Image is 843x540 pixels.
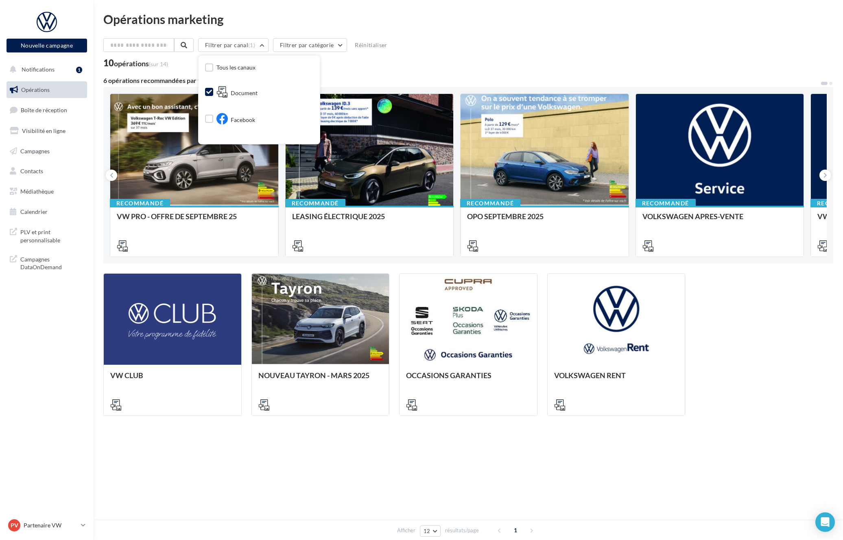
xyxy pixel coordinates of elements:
[20,168,43,174] span: Contacts
[103,59,168,67] div: 10
[22,66,55,73] span: Notifications
[103,13,833,25] div: Opérations marketing
[231,116,255,124] span: Facebook
[445,527,479,534] span: résultats/page
[11,521,18,529] span: PV
[636,199,696,208] div: Recommandé
[5,183,89,200] a: Médiathèque
[5,61,85,78] button: Notifications 1
[24,521,78,529] p: Partenaire VW
[815,512,835,532] div: Open Intercom Messenger
[5,143,89,160] a: Campagnes
[114,60,168,67] div: opérations
[406,371,531,388] div: OCCASIONS GARANTIES
[352,40,391,50] button: Réinitialiser
[285,199,345,208] div: Recommandé
[21,86,50,93] span: Opérations
[5,122,89,139] a: Visibilité en ligne
[5,81,89,98] a: Opérations
[231,89,258,97] span: Document
[7,518,87,533] a: PV Partenaire VW
[110,199,170,208] div: Recommandé
[5,203,89,220] a: Calendrier
[103,77,820,84] div: 6 opérations recommandées par votre enseigne
[21,107,67,113] span: Boîte de réception
[467,212,622,229] div: OPO SEPTEMBRE 2025
[460,199,520,208] div: Recommandé
[420,525,441,537] button: 12
[554,371,679,388] div: VOLKSWAGEN RENT
[20,254,84,271] span: Campagnes DataOnDemand
[149,61,168,67] span: (sur 14)
[117,212,272,229] div: VW PRO - OFFRE DE SEPTEMBRE 25
[22,127,66,134] span: Visibilité en ligne
[258,371,383,388] div: NOUVEAU TAYRON - MARS 2025
[7,39,87,52] button: Nouvelle campagne
[20,147,50,154] span: Campagnes
[642,212,797,229] div: VOLKSWAGEN APRES-VENTE
[216,64,256,71] span: Tous les canaux
[5,250,89,274] a: Campagnes DataOnDemand
[424,528,430,534] span: 12
[5,223,89,247] a: PLV et print personnalisable
[5,163,89,180] a: Contacts
[20,208,48,215] span: Calendrier
[248,42,255,48] span: (1)
[509,524,522,537] span: 1
[76,67,82,73] div: 1
[20,188,54,195] span: Médiathèque
[273,38,347,52] button: Filtrer par catégorie
[397,527,415,534] span: Afficher
[110,371,235,388] div: VW CLUB
[292,212,447,229] div: LEASING ÉLECTRIQUE 2025
[20,226,84,244] span: PLV et print personnalisable
[5,101,89,119] a: Boîte de réception
[198,38,269,52] button: Filtrer par canal(1)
